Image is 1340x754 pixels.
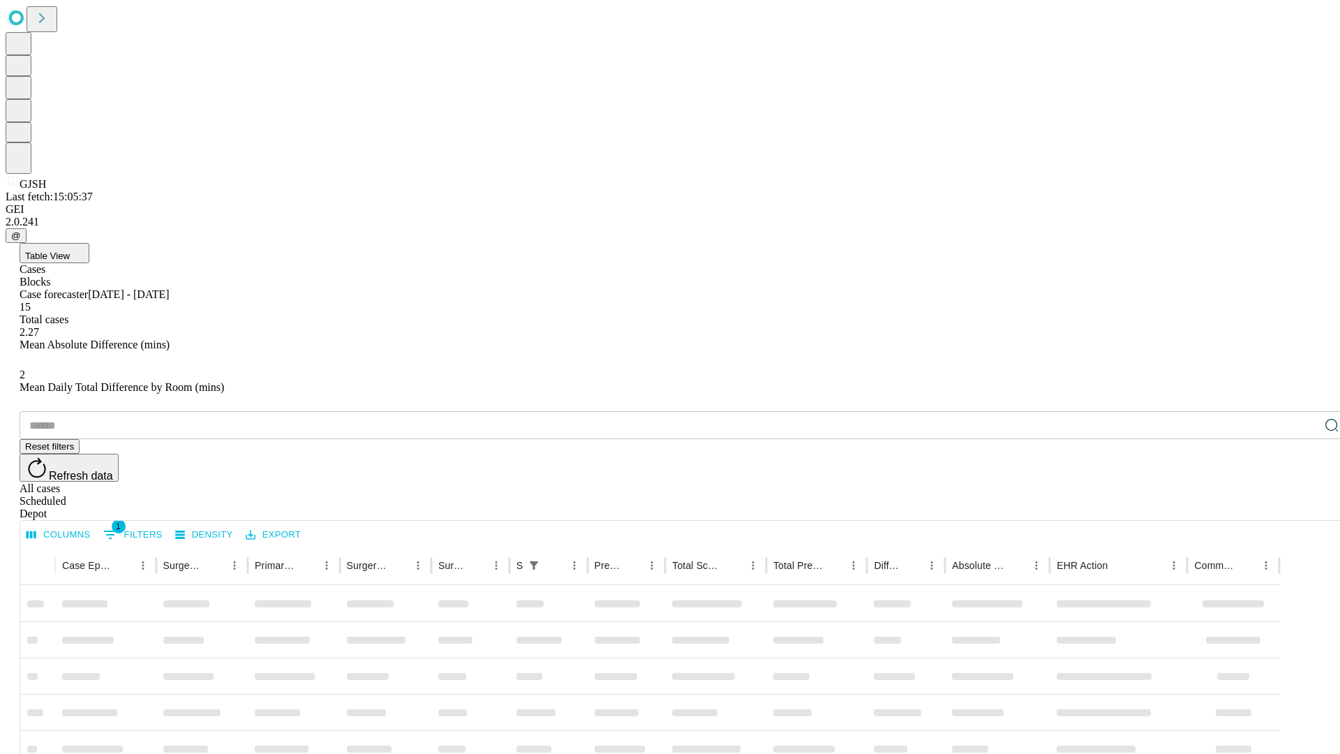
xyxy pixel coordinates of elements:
button: Sort [389,556,408,575]
div: Scheduled In Room Duration [516,560,523,571]
div: EHR Action [1057,560,1108,571]
div: Case Epic Id [62,560,112,571]
div: Surgery Name [347,560,387,571]
div: Comments [1194,560,1235,571]
span: Reset filters [25,441,74,452]
span: 15 [20,301,31,313]
button: Menu [1164,556,1184,575]
span: Total cases [20,313,68,325]
button: Menu [565,556,584,575]
button: Menu [922,556,941,575]
span: Table View [25,251,70,261]
div: Total Predicted Duration [773,560,824,571]
button: Export [242,524,304,546]
button: Menu [225,556,244,575]
div: 1 active filter [524,556,544,575]
div: Difference [874,560,901,571]
button: Sort [902,556,922,575]
span: Mean Daily Total Difference by Room (mins) [20,381,224,393]
span: 1 [112,519,126,533]
button: Sort [467,556,486,575]
button: Sort [1007,556,1027,575]
span: Refresh data [49,470,113,482]
span: 2 [20,369,25,380]
div: Surgery Date [438,560,466,571]
button: Menu [743,556,763,575]
button: Show filters [524,556,544,575]
div: 2.0.241 [6,216,1334,228]
span: Mean Absolute Difference (mins) [20,339,170,350]
div: Surgeon Name [163,560,204,571]
span: Last fetch: 15:05:37 [6,191,93,202]
button: Sort [114,556,133,575]
button: Sort [205,556,225,575]
button: Show filters [100,524,166,546]
button: Menu [486,556,506,575]
span: 2.27 [20,326,39,338]
button: Reset filters [20,439,80,454]
span: [DATE] - [DATE] [88,288,169,300]
button: Menu [642,556,662,575]
button: Sort [1237,556,1256,575]
button: Sort [824,556,844,575]
button: Refresh data [20,454,119,482]
button: Density [172,524,237,546]
button: Menu [1027,556,1046,575]
button: Menu [317,556,336,575]
button: Sort [297,556,317,575]
button: Table View [20,243,89,263]
div: Total Scheduled Duration [672,560,722,571]
span: @ [11,230,21,241]
button: Menu [844,556,863,575]
button: Menu [133,556,153,575]
div: Absolute Difference [952,560,1006,571]
span: GJSH [20,178,46,190]
div: Primary Service [255,560,295,571]
button: Menu [1256,556,1276,575]
span: Case forecaster [20,288,88,300]
button: Sort [545,556,565,575]
button: Sort [623,556,642,575]
button: Menu [408,556,428,575]
button: Sort [1109,556,1129,575]
button: Select columns [23,524,94,546]
button: @ [6,228,27,243]
div: GEI [6,203,1334,216]
button: Sort [724,556,743,575]
div: Predicted In Room Duration [595,560,622,571]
